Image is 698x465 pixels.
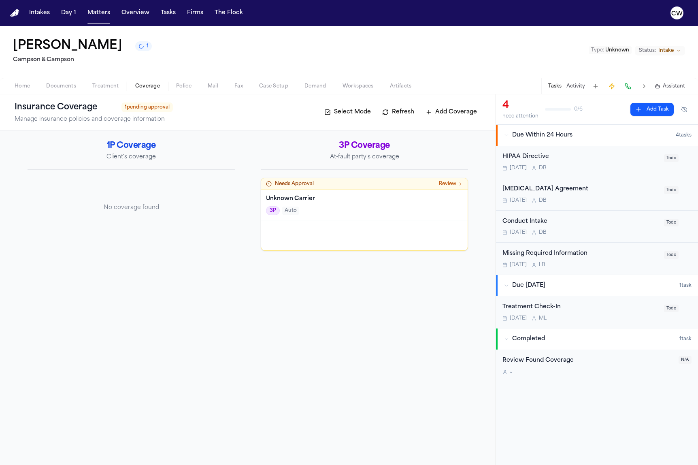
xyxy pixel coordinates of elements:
[261,140,468,151] h2: 3P Coverage
[679,336,692,342] span: 1 task
[639,47,656,54] span: Status:
[664,305,679,312] span: Todo
[135,83,160,90] span: Coverage
[13,55,152,65] h2: Campson & Campson
[622,81,634,92] button: Make a Call
[658,47,674,54] span: Intake
[502,217,659,226] div: Conduct Intake
[266,195,463,203] h4: Unknown Carrier
[320,106,375,119] button: Select Mode
[496,146,698,178] div: Open task: HIPAA Directive
[512,131,572,139] span: Due Within 24 Hours
[655,83,685,90] button: Assistant
[10,9,19,17] img: Finch Logo
[211,6,246,20] button: The Flock
[282,207,299,215] span: Auto
[28,204,235,212] p: No coverage found
[26,6,53,20] button: Intakes
[234,83,243,90] span: Fax
[635,46,685,55] button: Change status from Intake
[496,328,698,350] button: Completed1task
[630,103,674,116] button: Add Task
[566,83,585,90] button: Activity
[496,275,698,296] button: Due [DATE]1task
[15,101,115,114] h1: Insurance Coverage
[589,46,632,54] button: Edit Type: Unknown
[13,39,122,53] button: Edit matter name
[605,48,629,53] span: Unknown
[28,153,235,161] p: Client's coverage
[502,152,659,162] div: HIPAA Directive
[390,83,412,90] span: Artifacts
[147,43,149,49] span: 1
[304,83,326,90] span: Demand
[184,6,206,20] button: Firms
[84,6,113,20] button: Matters
[664,219,679,226] span: Todo
[548,83,562,90] button: Tasks
[591,48,604,53] span: Type :
[28,140,235,151] h2: 1P Coverage
[496,243,698,275] div: Open task: Missing Required Information
[679,356,692,364] span: N/A
[539,315,547,322] span: M L
[439,181,456,187] span: Review
[574,106,583,113] span: 0 / 6
[590,81,601,92] button: Add Task
[677,103,692,116] button: Hide completed tasks (⌘⇧H)
[121,102,173,112] span: 1 pending approval
[261,153,468,161] p: At-fault party's coverage
[496,211,698,243] div: Open task: Conduct Intake
[512,335,545,343] span: Completed
[15,83,30,90] span: Home
[606,81,617,92] button: Create Immediate Task
[343,83,374,90] span: Workspaces
[510,229,527,236] span: [DATE]
[510,197,527,204] span: [DATE]
[58,6,79,20] button: Day 1
[496,296,698,328] div: Open task: Treatment Check-In
[502,249,659,258] div: Missing Required Information
[496,350,698,382] div: Open task: Review Found Coverage
[275,181,314,187] span: Needs Approval
[208,83,218,90] span: Mail
[118,6,153,20] button: Overview
[510,262,527,268] span: [DATE]
[176,83,192,90] span: Police
[502,356,674,365] div: Review Found Coverage
[512,282,545,290] span: Due [DATE]
[539,229,547,236] span: D B
[496,125,698,146] button: Due Within 24 Hours4tasks
[539,165,547,171] span: D B
[510,369,513,375] span: J
[664,186,679,194] span: Todo
[92,83,119,90] span: Treatment
[679,282,692,289] span: 1 task
[13,39,122,53] h1: [PERSON_NAME]
[378,106,418,119] button: Refresh
[664,154,679,162] span: Todo
[539,262,545,268] span: L B
[157,6,179,20] button: Tasks
[259,83,288,90] span: Case Setup
[539,197,547,204] span: D B
[502,185,659,194] div: [MEDICAL_DATA] Agreement
[510,165,527,171] span: [DATE]
[10,9,19,17] a: Home
[15,115,173,124] p: Manage insurance policies and coverage information
[502,113,538,119] div: need attention
[664,251,679,259] span: Todo
[135,41,152,51] button: 1 active task
[663,83,685,90] span: Assistant
[502,303,659,312] div: Treatment Check-In
[510,315,527,322] span: [DATE]
[266,206,280,215] span: 3P
[502,99,538,112] div: 4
